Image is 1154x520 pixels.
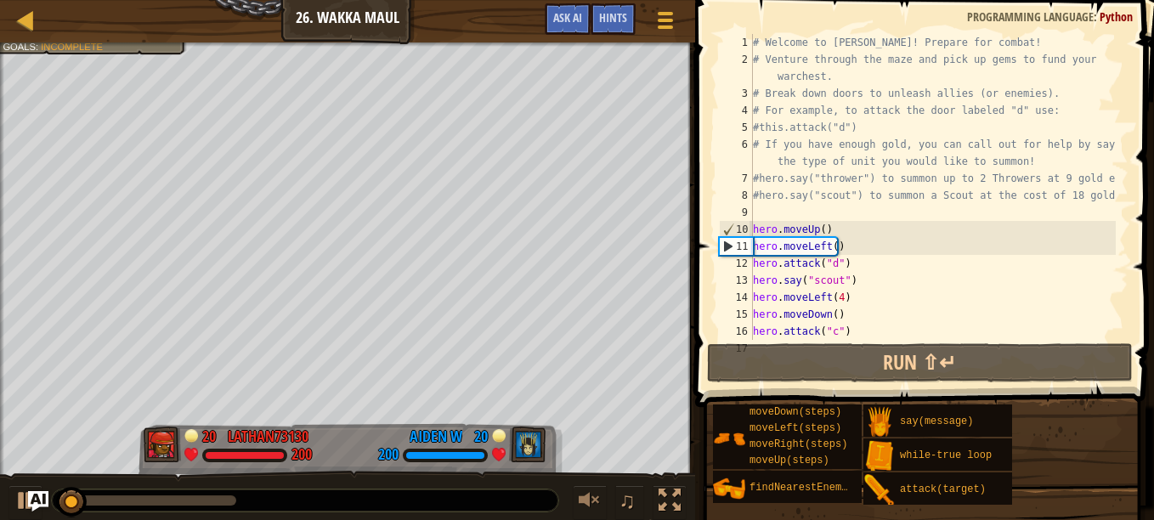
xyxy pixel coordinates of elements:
div: 5 [719,119,753,136]
div: 200 [378,448,399,463]
button: Toggle fullscreen [653,485,687,520]
div: 1 [719,34,753,51]
div: 12 [719,255,753,272]
img: thang_avatar_frame.png [509,427,546,462]
span: moveLeft(steps) [750,422,841,434]
img: portrait.png [863,440,896,472]
span: Ask AI [553,9,582,25]
div: Lathan73130 [228,426,308,448]
div: 16 [719,323,753,340]
button: Run ⇧↵ [707,343,1133,382]
div: 6 [719,136,753,170]
div: 14 [719,289,753,306]
div: 9 [719,204,753,221]
span: Hints [599,9,627,25]
span: moveRight(steps) [750,438,847,450]
div: 20 [471,426,488,441]
span: ♫ [619,488,636,513]
span: attack(target) [900,483,986,495]
div: 13 [719,272,753,289]
span: Programming language [967,8,1094,25]
img: thang_avatar_frame.png [144,427,181,462]
span: findNearestEnemy() [750,482,860,494]
span: moveDown(steps) [750,406,841,418]
img: portrait.png [863,474,896,506]
div: Aiden W [410,426,462,448]
span: while-true loop [900,449,992,461]
img: portrait.png [713,472,745,505]
span: say(message) [900,415,973,427]
img: portrait.png [713,422,745,455]
button: Ask AI [545,3,591,35]
div: 17 [719,340,753,357]
span: : [1094,8,1100,25]
img: portrait.png [863,406,896,438]
div: 11 [720,238,753,255]
div: 15 [719,306,753,323]
button: Show game menu [644,3,687,43]
div: 20 [202,426,219,441]
div: 10 [720,221,753,238]
button: Ctrl + P: Play [8,485,42,520]
div: 2 [719,51,753,85]
button: Ask AI [28,491,48,512]
div: 8 [719,187,753,204]
div: 4 [719,102,753,119]
button: ♫ [615,485,644,520]
button: Adjust volume [573,485,607,520]
div: 200 [291,448,312,463]
div: 3 [719,85,753,102]
span: Python [1100,8,1133,25]
span: moveUp(steps) [750,455,829,466]
div: 7 [719,170,753,187]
